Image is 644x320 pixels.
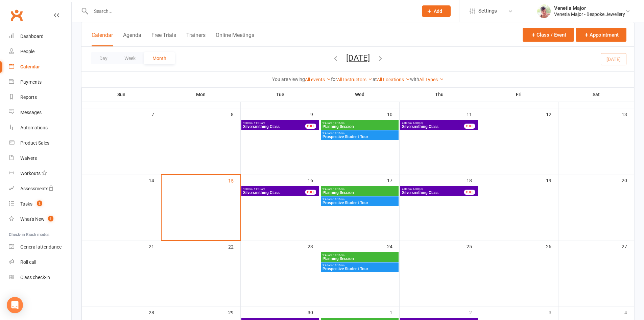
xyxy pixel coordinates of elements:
[243,191,306,195] span: Silversmithing Class
[9,239,71,255] a: General attendance kiosk mode
[228,306,240,318] div: 29
[537,4,551,18] img: thumb_image1611717060.png
[337,77,373,82] a: All Instructors
[346,53,370,63] button: [DATE]
[322,125,397,129] span: Planning Session
[9,120,71,135] a: Automations
[546,174,558,186] div: 19
[272,77,305,82] strong: You are viewing
[412,188,423,191] span: - 6:00pm
[546,108,558,120] div: 12
[387,240,399,252] div: 24
[322,188,397,191] span: 9:45am
[149,240,161,252] div: 21
[478,3,497,19] span: Settings
[20,171,41,176] div: Workouts
[464,190,475,195] div: FULL
[123,32,141,46] button: Agenda
[322,201,397,205] span: Prospective Student Tour
[228,175,240,186] div: 15
[322,264,397,267] span: 9:45am
[9,29,71,44] a: Dashboard
[576,28,626,42] button: Appointment
[467,240,479,252] div: 25
[186,32,206,46] button: Trainers
[9,151,71,166] a: Waivers
[20,140,49,146] div: Product Sales
[332,188,344,191] span: - 10:15am
[479,87,558,102] th: Fri
[9,196,71,212] a: Tasks 2
[116,52,144,64] button: Week
[322,267,397,271] span: Prospective Student Tour
[9,255,71,270] a: Roll call
[554,11,625,17] div: Venetia Major - Bespoke Jewellery
[402,125,464,129] span: Silversmithing Class
[20,275,50,280] div: Class check-in
[469,306,479,318] div: 2
[9,105,71,120] a: Messages
[20,49,34,54] div: People
[332,122,344,125] span: - 10:15am
[467,108,479,120] div: 11
[310,108,320,120] div: 9
[151,32,176,46] button: Free Trials
[20,79,42,85] div: Payments
[308,240,320,252] div: 23
[400,87,479,102] th: Thu
[253,122,265,125] span: - 11:30am
[402,122,464,125] span: 4:00pm
[390,306,399,318] div: 1
[412,122,423,125] span: - 6:00pm
[20,110,42,115] div: Messages
[9,270,71,285] a: Class kiosk mode
[243,188,306,191] span: 9:30am
[9,74,71,90] a: Payments
[331,77,337,82] strong: for
[422,5,451,17] button: Add
[20,186,54,191] div: Assessments
[387,174,399,186] div: 17
[467,174,479,186] div: 18
[308,174,320,186] div: 16
[332,254,344,257] span: - 10:15am
[7,297,23,313] div: Open Intercom Messenger
[402,191,464,195] span: Silversmithing Class
[144,52,175,64] button: Month
[9,44,71,59] a: People
[48,216,53,221] span: 1
[20,94,37,100] div: Reports
[37,200,42,206] span: 2
[151,108,161,120] div: 7
[228,241,240,252] div: 22
[20,244,62,250] div: General attendance
[20,34,44,39] div: Dashboard
[387,108,399,120] div: 10
[149,174,161,186] div: 14
[231,108,240,120] div: 8
[322,132,397,135] span: 9:45am
[322,254,397,257] span: 9:45am
[9,181,71,196] a: Assessments
[624,306,634,318] div: 4
[149,306,161,318] div: 28
[9,166,71,181] a: Workouts
[216,32,254,46] button: Online Meetings
[419,77,444,82] a: All Types
[377,77,410,82] a: All Locations
[322,198,397,201] span: 9:45am
[558,87,634,102] th: Sat
[253,188,265,191] span: - 11:30am
[464,124,475,129] div: FULL
[320,87,400,102] th: Wed
[91,52,116,64] button: Day
[622,108,634,120] div: 13
[20,125,48,130] div: Automations
[20,64,40,69] div: Calendar
[622,174,634,186] div: 20
[9,135,71,151] a: Product Sales
[402,188,464,191] span: 4:00pm
[20,201,32,207] div: Tasks
[243,125,306,129] span: Silversmithing Class
[546,240,558,252] div: 26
